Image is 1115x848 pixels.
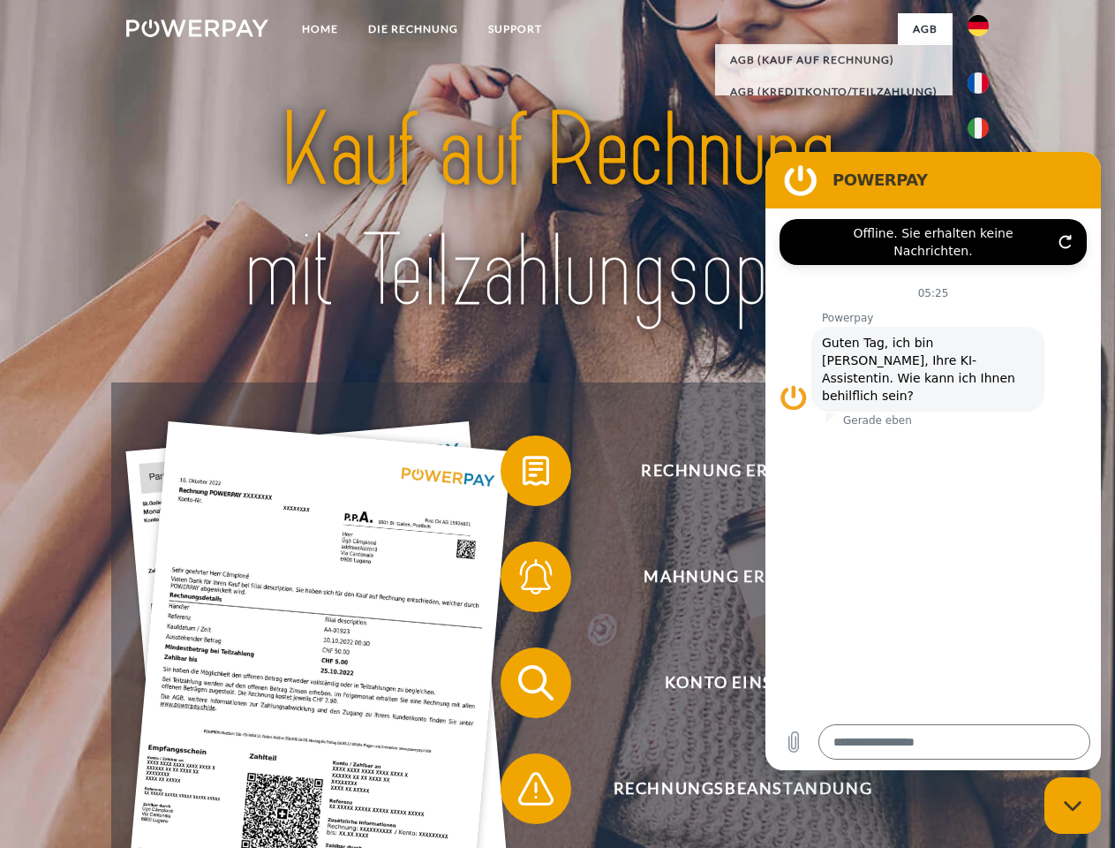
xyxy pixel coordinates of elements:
img: de [968,15,989,36]
button: Rechnung erhalten? [501,435,960,506]
span: Rechnung erhalten? [526,435,959,506]
button: Rechnungsbeanstandung [501,753,960,824]
a: AGB (Kreditkonto/Teilzahlung) [715,76,953,108]
img: logo-powerpay-white.svg [126,19,268,37]
span: Rechnungsbeanstandung [526,753,959,824]
button: Mahnung erhalten? [501,541,960,612]
a: SUPPORT [473,13,557,45]
img: title-powerpay_de.svg [169,85,946,338]
img: qb_warning.svg [514,767,558,811]
a: Home [287,13,353,45]
a: agb [898,13,953,45]
a: AGB (Kauf auf Rechnung) [715,44,953,76]
iframe: Messaging-Fenster [765,152,1101,770]
span: Konto einsehen [526,647,959,718]
img: qb_bell.svg [514,555,558,599]
img: fr [968,72,989,94]
img: qb_search.svg [514,661,558,705]
button: Konto einsehen [501,647,960,718]
span: Mahnung erhalten? [526,541,959,612]
a: DIE RECHNUNG [353,13,473,45]
iframe: Schaltfläche zum Öffnen des Messaging-Fensters; Konversation läuft [1044,777,1101,834]
img: qb_bill.svg [514,449,558,493]
img: it [968,117,989,139]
